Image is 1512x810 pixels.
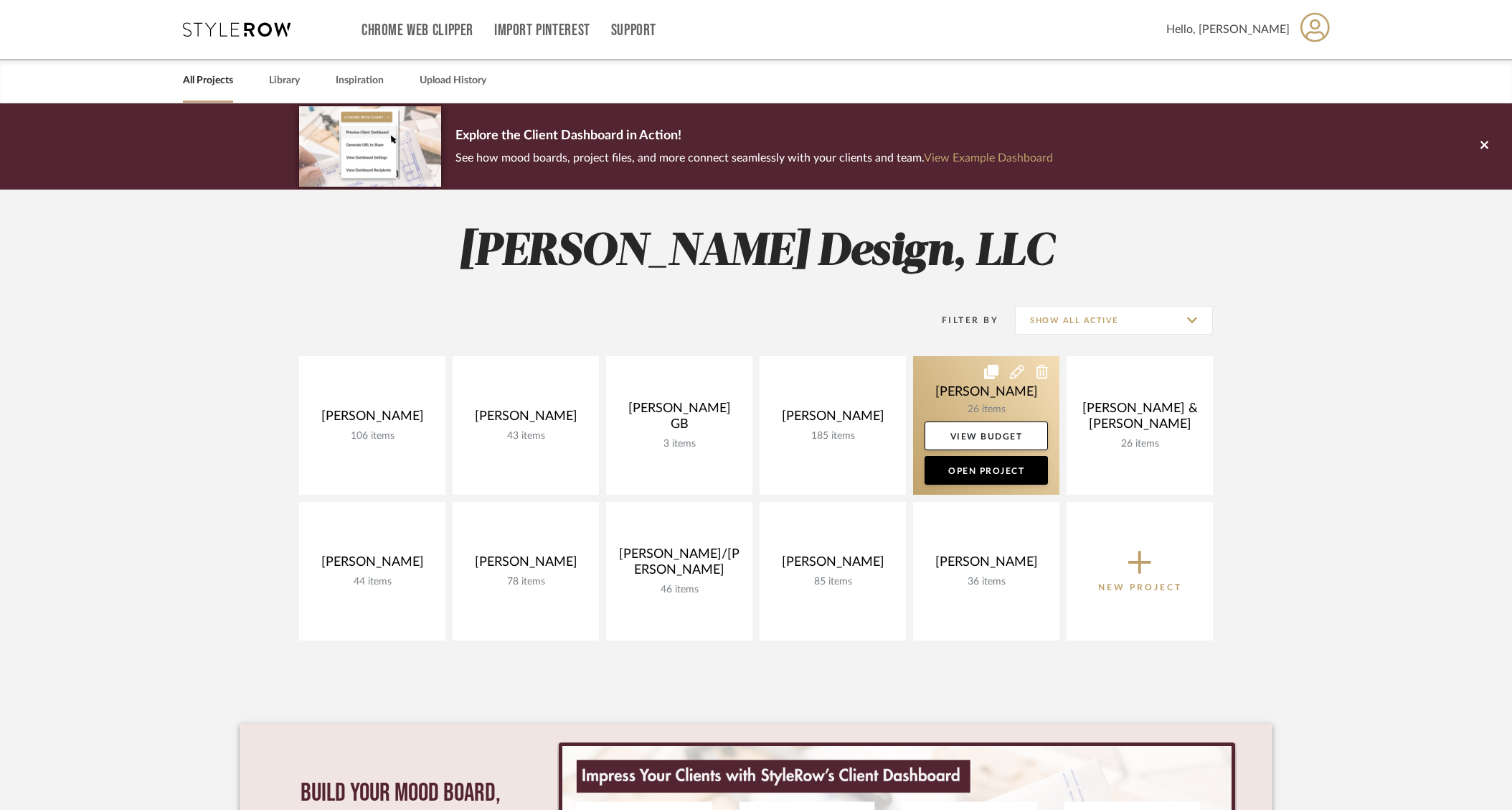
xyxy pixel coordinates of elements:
[464,554,587,576] div: [PERSON_NAME]
[269,71,300,90] a: Library
[618,401,741,438] div: [PERSON_NAME] GB
[618,584,741,596] div: 46 items
[455,125,1053,148] p: Explore the Client Dashboard in Action!
[464,430,587,442] div: 43 items
[925,456,1048,485] a: Open Project
[464,576,587,588] div: 78 items
[1078,401,1201,438] div: [PERSON_NAME] & [PERSON_NAME]
[464,409,587,430] div: [PERSON_NAME]
[771,409,894,430] div: [PERSON_NAME]
[611,24,656,37] a: Support
[299,106,441,186] img: d5d033c5-7b12-40c2-a960-1ecee1989c38.png
[455,148,1053,168] p: See how mood boards, project files, and more connect seamlessly with your clients and team.
[311,576,434,588] div: 44 items
[362,24,473,37] a: Chrome Web Clipper
[925,576,1048,588] div: 36 items
[311,409,434,430] div: [PERSON_NAME]
[1067,502,1213,641] button: New Project
[771,576,894,588] div: 85 items
[494,24,590,37] a: Import Pinterest
[925,422,1048,450] a: View Budget
[311,430,434,442] div: 106 items
[311,554,434,576] div: [PERSON_NAME]
[240,225,1272,279] h2: [PERSON_NAME] Design, LLC
[924,152,1053,164] a: View Example Dashboard
[336,71,384,90] a: Inspiration
[420,71,486,90] a: Upload History
[771,430,894,442] div: 185 items
[1098,580,1182,595] p: New Project
[183,71,233,90] a: All Projects
[1166,21,1290,38] span: Hello, [PERSON_NAME]
[1078,438,1201,450] div: 26 items
[618,546,741,584] div: [PERSON_NAME]/[PERSON_NAME]
[771,554,894,576] div: [PERSON_NAME]
[923,313,998,327] div: Filter By
[925,554,1048,576] div: [PERSON_NAME]
[618,438,741,450] div: 3 items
